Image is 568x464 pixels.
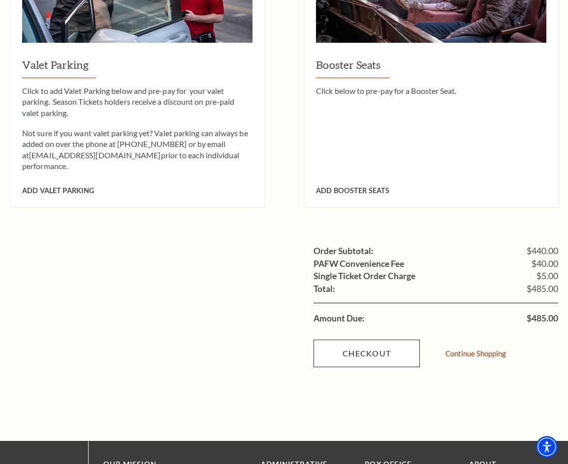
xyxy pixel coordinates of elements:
[314,285,335,293] label: Total:
[445,350,506,357] a: Continue Shopping
[316,186,389,195] span: Add Booster Seats
[527,314,558,323] span: $485.00
[22,58,252,79] h3: Valet Parking
[22,128,252,172] p: Not sure if you want valet parking yet? Valet parking can always be added on over the phone at [P...
[314,272,415,281] label: Single Ticket Order Charge
[316,86,546,96] p: Click below to pre-pay for a Booster Seat.
[536,272,558,281] span: $5.00
[314,260,404,268] label: PAFW Convenience Fee
[527,247,558,256] span: $440.00
[536,436,558,458] div: Accessibility Menu
[532,260,558,268] span: $40.00
[22,186,94,195] span: Add Valet Parking
[527,285,558,293] span: $485.00
[314,340,420,367] a: Checkout
[314,314,365,323] label: Amount Due:
[314,247,374,256] label: Order Subtotal:
[316,58,546,79] h3: Booster Seats
[22,86,252,118] p: Click to add Valet Parking below and pre-pay for your valet parking. Season Tickets holders recei...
